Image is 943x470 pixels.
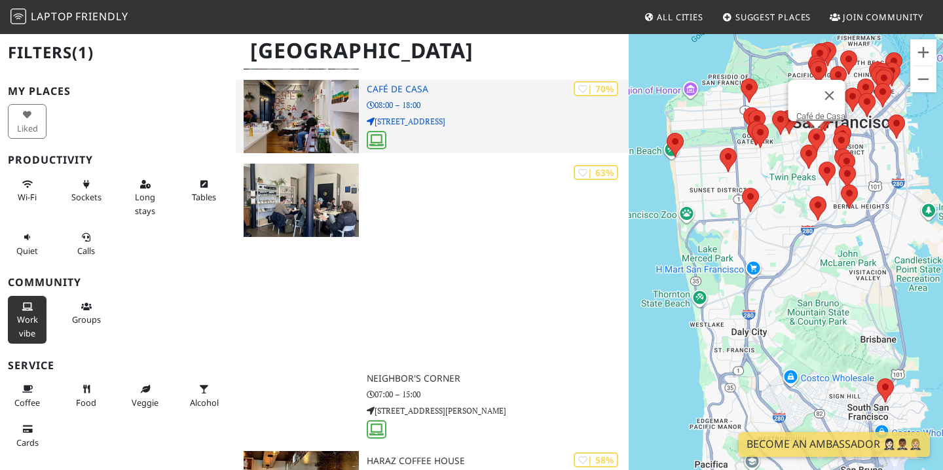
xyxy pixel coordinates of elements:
[8,33,228,73] h2: Filters
[18,191,37,203] span: Stable Wi-Fi
[843,11,923,23] span: Join Community
[14,397,40,408] span: Coffee
[67,378,105,413] button: Food
[31,9,73,24] span: Laptop
[192,191,216,203] span: Work-friendly tables
[574,165,618,180] div: | 63%
[367,99,629,111] p: 08:00 – 18:00
[185,173,223,208] button: Tables
[367,388,629,401] p: 07:00 – 15:00
[16,437,39,448] span: Credit cards
[367,456,629,467] h3: Haraz Coffee House
[8,154,228,166] h3: Productivity
[8,276,228,289] h3: Community
[67,296,105,331] button: Groups
[574,81,618,96] div: | 70%
[657,11,703,23] span: All Cities
[16,245,38,257] span: Quiet
[638,5,709,29] a: All Cities
[132,397,158,408] span: Veggie
[8,359,228,372] h3: Service
[244,80,359,153] img: Café de Casa
[367,405,629,417] p: [STREET_ADDRESS][PERSON_NAME]
[735,11,811,23] span: Suggest Places
[236,80,629,153] a: Café de Casa | 70% Café de Casa 08:00 – 18:00 [STREET_ADDRESS]
[8,296,46,344] button: Work vibe
[126,173,164,221] button: Long stays
[244,164,359,237] img: Neighbor's Corner
[739,432,930,457] a: Become an Ambassador 🤵🏻‍♀️🤵🏾‍♂️🤵🏼‍♀️
[190,397,219,408] span: Alcohol
[8,85,228,98] h3: My Places
[8,226,46,261] button: Quiet
[71,191,102,203] span: Power sockets
[67,173,105,208] button: Sockets
[574,452,618,467] div: | 58%
[8,173,46,208] button: Wi-Fi
[72,41,94,63] span: (1)
[367,115,629,128] p: [STREET_ADDRESS]
[796,111,845,121] a: Café de Casa
[17,314,38,338] span: People working
[77,245,95,257] span: Video/audio calls
[10,9,26,24] img: LaptopFriendly
[717,5,817,29] a: Suggest Places
[910,66,936,92] button: Zoom out
[135,191,155,216] span: Long stays
[76,397,96,408] span: Food
[8,378,46,413] button: Coffee
[824,5,929,29] a: Join Community
[367,373,629,384] h3: Neighbor's Corner
[67,226,105,261] button: Calls
[126,378,164,413] button: Veggie
[814,80,845,111] button: Close
[367,84,629,95] h3: Café de Casa
[236,164,629,441] a: Neighbor's Corner | 63% Neighbor's Corner 07:00 – 15:00 [STREET_ADDRESS][PERSON_NAME]
[240,33,626,69] h1: [GEOGRAPHIC_DATA]
[75,9,128,24] span: Friendly
[8,418,46,453] button: Cards
[185,378,223,413] button: Alcohol
[72,314,101,325] span: Group tables
[910,39,936,65] button: Zoom in
[10,6,128,29] a: LaptopFriendly LaptopFriendly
